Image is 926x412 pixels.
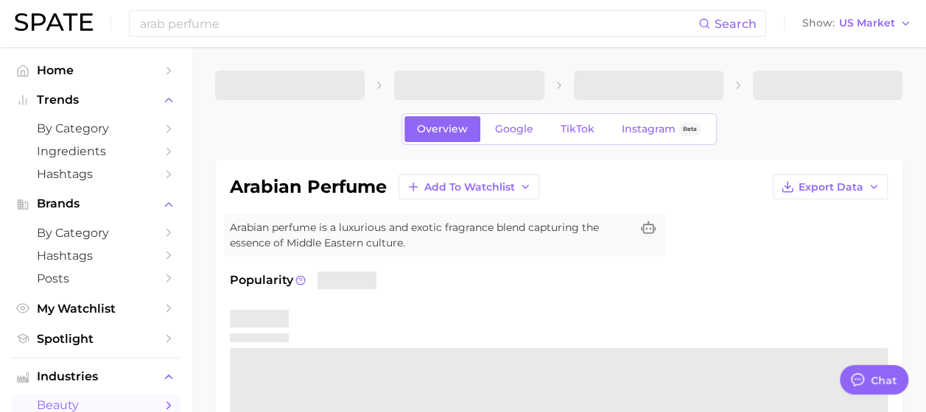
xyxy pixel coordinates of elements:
input: Search here for a brand, industry, or ingredient [138,11,698,36]
a: Hashtags [12,163,180,185]
span: Popularity [230,271,293,289]
a: InstagramBeta [609,116,714,142]
span: US Market [839,19,895,27]
a: Hashtags [12,244,180,267]
span: Hashtags [37,167,155,181]
span: Industries [37,370,155,383]
button: ShowUS Market [799,14,915,33]
a: My Watchlist [12,297,180,320]
img: SPATE [15,13,93,31]
span: Add to Watchlist [424,181,515,193]
span: Hashtags [37,249,155,263]
a: Home [12,59,180,82]
span: My Watchlist [37,302,155,316]
span: Posts [37,271,155,285]
span: Arabian perfume is a luxurious and exotic fragrance blend capturing the essence of Middle Eastern... [230,220,631,251]
span: Overview [417,123,468,135]
a: Overview [404,116,480,142]
button: Industries [12,366,180,388]
a: Posts [12,267,180,290]
h1: arabian perfume [230,178,387,196]
span: Ingredients [37,144,155,158]
a: TikTok [548,116,607,142]
a: by Category [12,117,180,140]
a: Ingredients [12,140,180,163]
span: by Category [37,121,155,135]
button: Trends [12,89,180,111]
a: Google [483,116,546,142]
span: Spotlight [37,332,155,346]
span: Search [715,17,757,31]
span: TikTok [561,123,594,135]
span: beauty [37,398,155,412]
button: Brands [12,193,180,215]
span: Instagram [622,123,676,135]
a: by Category [12,221,180,244]
span: Beta [683,123,697,135]
span: Google [495,123,533,135]
button: Add to Watchlist [399,174,539,199]
a: Spotlight [12,327,180,350]
span: by Category [37,226,155,240]
span: Brands [37,197,155,210]
button: Export Data [773,174,888,199]
span: Show [802,19,835,27]
span: Trends [37,93,155,107]
span: Export Data [799,181,863,193]
span: Home [37,63,155,77]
